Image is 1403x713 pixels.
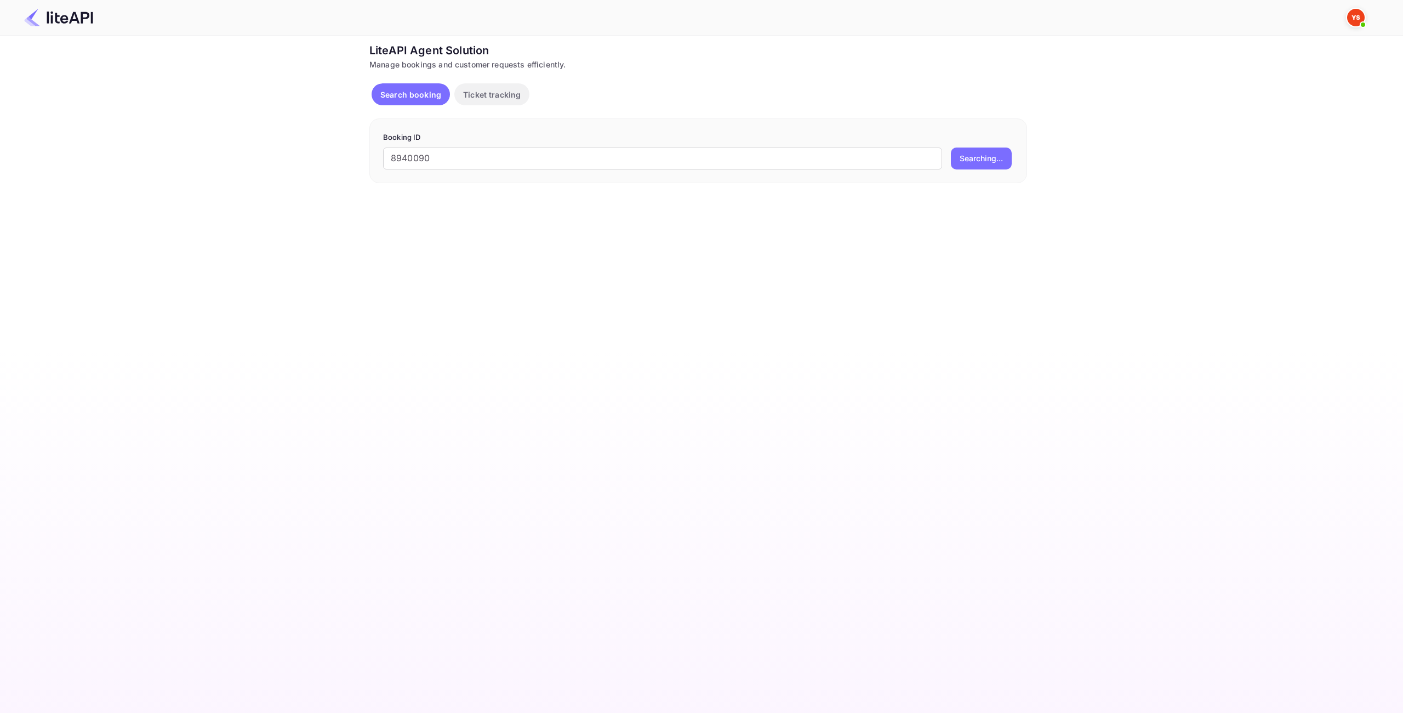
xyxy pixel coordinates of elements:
p: Ticket tracking [463,89,521,100]
p: Search booking [380,89,441,100]
img: LiteAPI Logo [24,9,93,26]
div: LiteAPI Agent Solution [369,42,1027,59]
div: Manage bookings and customer requests efficiently. [369,59,1027,70]
img: Yandex Support [1347,9,1365,26]
p: Booking ID [383,132,1013,143]
button: Searching... [951,148,1012,169]
input: Enter Booking ID (e.g., 63782194) [383,148,942,169]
